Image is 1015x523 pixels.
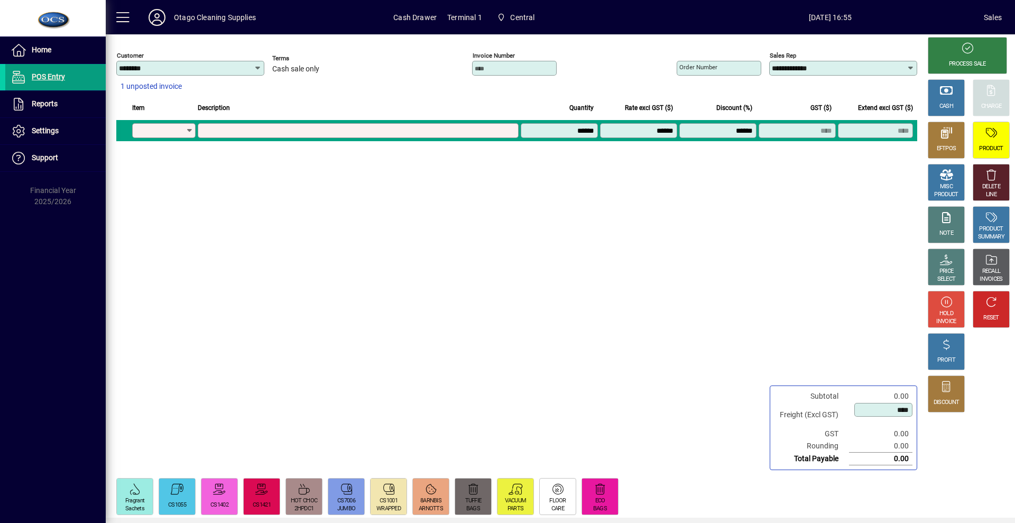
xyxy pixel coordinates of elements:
[939,230,953,237] div: NOTE
[473,52,515,59] mat-label: Invoice number
[32,45,51,54] span: Home
[937,145,956,153] div: EFTPOS
[116,77,186,96] button: 1 unposted invoice
[593,505,607,513] div: BAGS
[982,268,1001,276] div: RECALL
[466,505,480,513] div: BAGS
[774,390,849,402] td: Subtotal
[774,402,849,428] td: Freight (Excl GST)
[253,501,271,509] div: CS1421
[569,102,594,114] span: Quantity
[121,81,182,92] span: 1 unposted invoice
[934,399,959,407] div: DISCOUNT
[125,497,144,505] div: Fragrant
[551,505,564,513] div: CARE
[595,497,605,505] div: ECO
[936,318,956,326] div: INVOICE
[939,310,953,318] div: HOLD
[32,72,65,81] span: POS Entry
[5,37,106,63] a: Home
[981,103,1002,111] div: CHARGE
[32,126,59,135] span: Settings
[774,453,849,465] td: Total Payable
[982,183,1000,191] div: DELETE
[849,428,912,440] td: 0.00
[32,153,58,162] span: Support
[940,183,953,191] div: MISC
[420,497,441,505] div: 8ARNBIS
[393,9,437,26] span: Cash Drawer
[849,440,912,453] td: 0.00
[716,102,752,114] span: Discount (%)
[5,145,106,171] a: Support
[140,8,174,27] button: Profile
[774,440,849,453] td: Rounding
[679,63,717,71] mat-label: Order number
[32,99,58,108] span: Reports
[117,52,144,59] mat-label: Customer
[505,497,527,505] div: VACUUM
[380,497,398,505] div: CS1001
[939,268,954,276] div: PRICE
[979,145,1003,153] div: PRODUCT
[984,9,1002,26] div: Sales
[291,497,317,505] div: HOT CHOC
[980,276,1002,283] div: INVOICES
[849,390,912,402] td: 0.00
[376,505,401,513] div: WRAPPED
[210,501,228,509] div: CS1402
[858,102,913,114] span: Extend excl GST ($)
[419,505,443,513] div: ARNOTTS
[493,8,539,27] span: Central
[447,9,482,26] span: Terminal 1
[272,55,336,62] span: Terms
[978,233,1004,241] div: SUMMARY
[198,102,230,114] span: Description
[625,102,673,114] span: Rate excl GST ($)
[939,103,953,111] div: CASH
[979,225,1003,233] div: PRODUCT
[510,9,534,26] span: Central
[774,428,849,440] td: GST
[508,505,524,513] div: PARTS
[465,497,482,505] div: TUFFIE
[810,102,832,114] span: GST ($)
[5,91,106,117] a: Reports
[337,505,356,513] div: JUMBO
[294,505,314,513] div: 2HPDC1
[272,65,319,74] span: Cash sale only
[549,497,566,505] div: FLOOR
[337,497,355,505] div: CS7006
[677,9,984,26] span: [DATE] 16:55
[986,191,996,199] div: LINE
[132,102,145,114] span: Item
[174,9,256,26] div: Otago Cleaning Supplies
[5,118,106,144] a: Settings
[983,314,999,322] div: RESET
[937,356,955,364] div: PROFIT
[125,505,144,513] div: Sachets
[934,191,958,199] div: PRODUCT
[849,453,912,465] td: 0.00
[949,60,986,68] div: PROCESS SALE
[770,52,796,59] mat-label: Sales rep
[168,501,186,509] div: CS1055
[937,276,956,283] div: SELECT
